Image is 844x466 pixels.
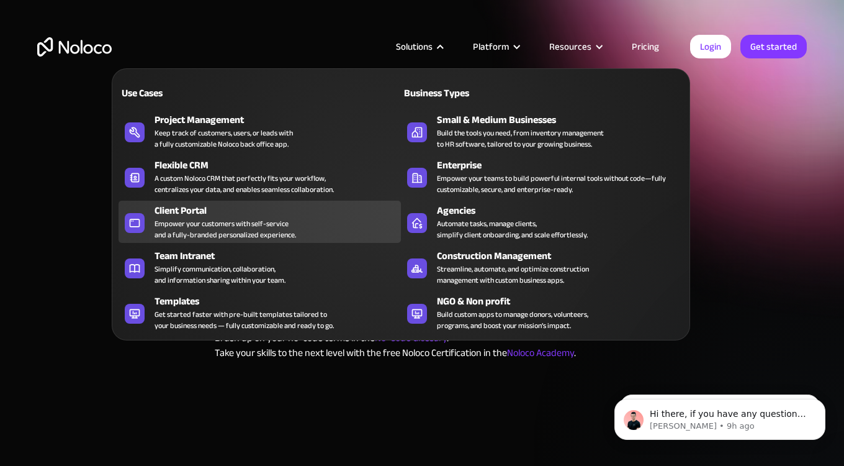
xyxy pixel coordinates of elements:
a: Construction ManagementStreamline, automate, and optimize constructionmanagement with custom busi... [401,246,683,288]
div: Resources [549,39,591,55]
div: Empower your teams to build powerful internal tools without code—fully customizable, secure, and ... [437,173,677,195]
div: Streamline, automate, and optimize construction management with custom business apps. [437,263,589,286]
a: EnterpriseEmpower your teams to build powerful internal tools without code—fully customizable, se... [401,155,683,198]
a: Team IntranetSimplify communication, collaboration,and information sharing within your team. [119,246,401,288]
a: Pricing [616,39,675,55]
div: Business Types [401,86,537,101]
div: Platform [457,39,534,55]
nav: Solutions [112,51,690,340]
a: Login [690,35,731,58]
div: Keep track of customers, users, or leads with a fully customizable Noloco back office app. [155,127,293,150]
div: Flexible CRM [155,158,406,173]
a: Small & Medium BusinessesBuild the tools you need, from inventory managementto HR software, tailo... [401,110,683,152]
a: Get started [740,35,807,58]
div: Simplify communication, collaboration, and information sharing within your team. [155,263,285,286]
div: Team Intranet [155,249,406,263]
a: Flexible CRMA custom Noloco CRM that perfectly fits your workflow,centralizes your data, and enab... [119,155,401,198]
div: Resources [534,39,616,55]
a: NGO & Non profitBuild custom apps to manage donors, volunteers,programs, and boost your mission’s... [401,291,683,334]
a: Business Types [401,78,683,107]
div: Empower your customers with self-service and a fully-branded personalized experience. [155,218,296,240]
div: Solutions [396,39,433,55]
p: Here's where you can go from here... Learn about no-code app building and AI-powered automation i... [215,286,576,360]
a: home [37,37,112,57]
div: NGO & Non profit [437,294,689,309]
div: A custom Noloco CRM that perfectly fits your workflow, centralizes your data, and enables seamles... [155,173,334,195]
a: TemplatesGet started faster with pre-built templates tailored toyour business needs — fully custo... [119,291,401,334]
div: Enterprise [437,158,689,173]
div: Client Portal [155,203,406,218]
div: Platform [473,39,509,55]
div: Construction Management [437,249,689,263]
div: Agencies [437,203,689,218]
a: Use Cases [119,78,401,107]
a: Project ManagementKeep track of customers, users, or leads witha fully customizable Noloco back o... [119,110,401,152]
div: Use Cases [119,86,254,101]
div: Get started faster with pre-built templates tailored to your business needs — fully customizable ... [155,309,334,331]
a: Noloco Academy [507,344,574,362]
a: Client PortalEmpower your customers with self-serviceand a fully-branded personalized experience. [119,201,401,243]
div: Project Management [155,112,406,127]
div: Templates [155,294,406,309]
iframe: Intercom notifications message [596,373,844,460]
div: Small & Medium Businesses [437,112,689,127]
div: Build custom apps to manage donors, volunteers, programs, and boost your mission’s impact. [437,309,588,331]
div: Build the tools you need, from inventory management to HR software, tailored to your growing busi... [437,127,604,150]
a: AgenciesAutomate tasks, manage clients,simplify client onboarding, and scale effortlessly. [401,201,683,243]
div: Automate tasks, manage clients, simplify client onboarding, and scale effortlessly. [437,218,588,240]
div: Solutions [380,39,457,55]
